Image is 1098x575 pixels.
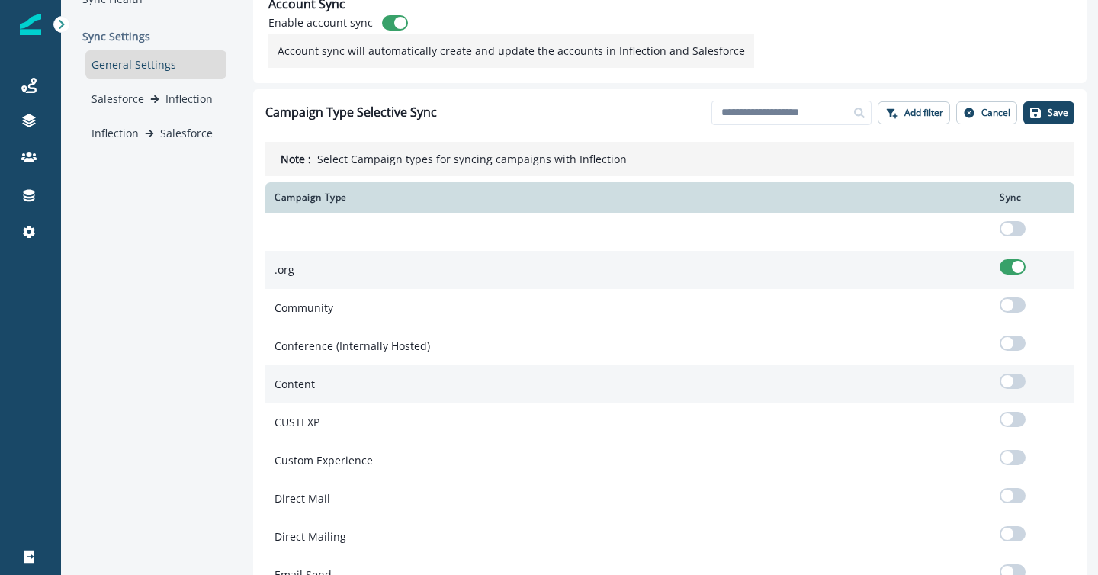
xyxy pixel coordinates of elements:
[265,251,990,289] td: .org
[85,50,226,79] div: General Settings
[20,14,41,35] img: Inflection
[878,101,950,124] button: Add filter
[265,327,990,365] td: Conference (Internally Hosted)
[265,105,437,120] h1: Campaign Type Selective Sync
[1000,191,1065,204] div: Sync
[265,518,990,556] td: Direct Mailing
[265,365,990,403] td: Content
[265,480,990,518] td: Direct Mail
[91,125,139,141] p: Inflection
[274,191,981,204] div: Campaign Type
[904,108,943,118] p: Add filter
[76,22,226,50] p: Sync Settings
[1048,108,1068,118] p: Save
[265,442,990,480] td: Custom Experience
[91,91,144,107] p: Salesforce
[278,43,745,59] p: Account sync will automatically create and update the accounts in Inflection and Salesforce
[956,101,1017,124] button: Cancel
[265,403,990,442] td: CUSTEXP
[268,14,373,31] p: Enable account sync
[281,151,311,167] p: Note :
[160,125,213,141] p: Salesforce
[165,91,213,107] p: Inflection
[265,289,990,327] td: Community
[1023,101,1074,124] button: Save
[981,108,1010,118] p: Cancel
[317,151,627,167] p: Select Campaign types for syncing campaigns with Inflection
